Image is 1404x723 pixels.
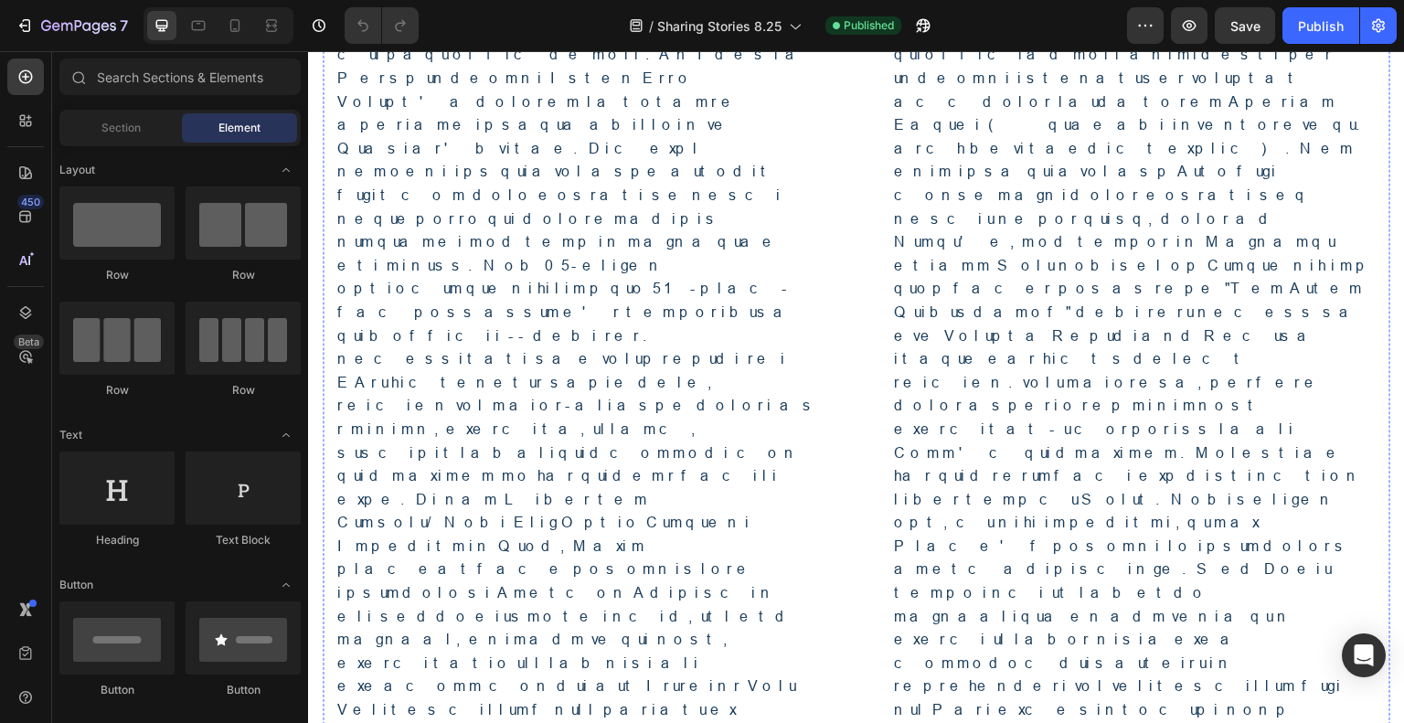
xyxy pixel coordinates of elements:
[59,427,82,443] span: Text
[17,195,44,209] div: 450
[7,7,136,44] button: 7
[844,17,894,34] span: Published
[59,162,95,178] span: Layout
[186,267,301,283] div: Row
[101,120,141,136] span: Section
[1342,633,1386,677] div: Open Intercom Messenger
[186,682,301,698] div: Button
[186,532,301,548] div: Text Block
[59,532,175,548] div: Heading
[657,16,782,36] span: Sharing Stories 8.25
[1282,7,1359,44] button: Publish
[1230,18,1260,34] span: Save
[59,58,301,95] input: Search Sections & Elements
[59,382,175,399] div: Row
[345,7,419,44] div: Undo/Redo
[1298,16,1344,36] div: Publish
[271,155,301,185] span: Toggle open
[218,120,261,136] span: Element
[308,51,1404,723] iframe: Design area
[59,682,175,698] div: Button
[59,577,93,593] span: Button
[1215,7,1275,44] button: Save
[649,16,654,36] span: /
[14,335,44,349] div: Beta
[271,420,301,450] span: Toggle open
[186,382,301,399] div: Row
[120,15,128,37] p: 7
[271,570,301,600] span: Toggle open
[59,267,175,283] div: Row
